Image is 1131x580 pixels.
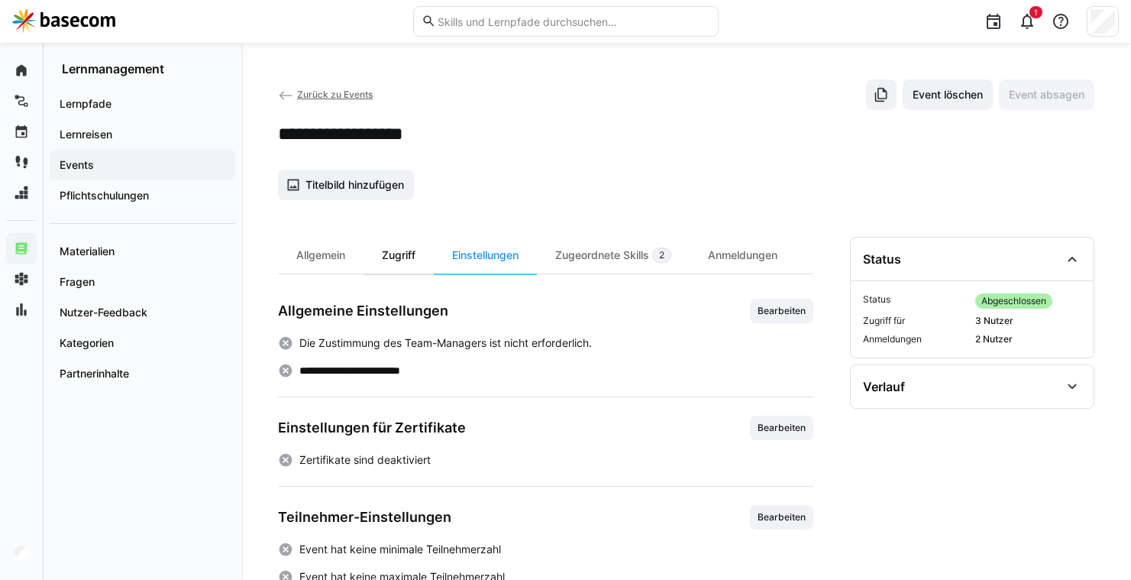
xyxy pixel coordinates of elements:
h3: Einstellungen für Zertifikate [278,420,466,436]
span: Bearbeiten [756,511,807,523]
span: 1 [1034,8,1038,17]
span: 2 [659,249,664,261]
span: Bearbeiten [756,422,807,434]
span: Titelbild hinzufügen [303,177,406,193]
button: Bearbeiten [750,416,813,440]
button: Event löschen [903,79,993,110]
button: Bearbeiten [750,505,813,530]
span: Zugriff für [863,315,969,327]
div: Anmeldungen [690,237,796,274]
button: Event absagen [999,79,1094,110]
button: Titelbild hinzufügen [278,170,414,200]
div: Status [863,251,901,267]
span: 3 Nutzer [975,315,1081,327]
span: Zurück zu Events [297,89,373,100]
div: Zugeordnete Skills [537,237,690,274]
p: Die Zustimmung des Team-Managers ist nicht erforderlich. [299,335,592,351]
span: Status [863,293,969,309]
span: Zertifikate sind deaktiviert [299,452,431,468]
input: Skills und Lernpfade durchsuchen… [436,15,709,28]
div: Zugriff [364,237,434,274]
h3: Allgemeine Einstellungen [278,303,448,319]
span: Event absagen [1007,87,1087,102]
a: Zurück zu Events [278,89,373,100]
span: Event löschen [910,87,985,102]
div: Verlauf [863,379,905,394]
p: Event hat keine minimale Teilnehmerzahl [299,542,501,557]
div: Einstellungen [434,237,537,274]
div: Allgemein [278,237,364,274]
span: Abgeschlossen [981,295,1046,307]
span: Anmeldungen [863,333,969,345]
h3: Teilnehmer-Einstellungen [278,509,451,526]
button: Bearbeiten [750,299,813,323]
span: Bearbeiten [756,305,807,317]
span: 2 Nutzer [975,333,1081,345]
